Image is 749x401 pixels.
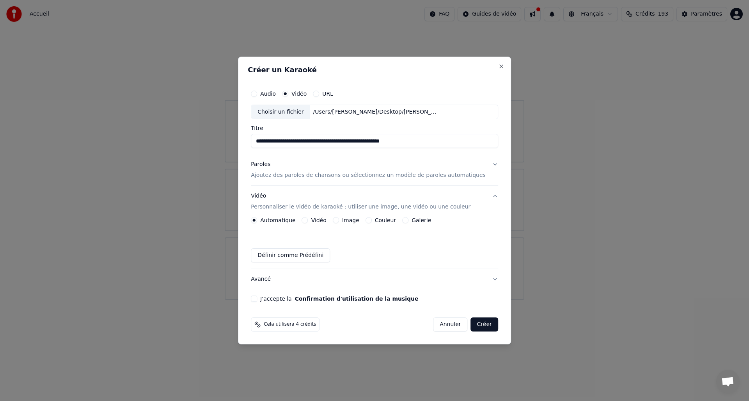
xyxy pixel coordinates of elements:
[322,91,333,96] label: URL
[260,91,276,96] label: Audio
[311,217,327,223] label: Vidéo
[248,66,501,73] h2: Créer un Karaoké
[251,161,270,169] div: Paroles
[251,192,470,211] div: Vidéo
[251,217,498,269] div: VidéoPersonnaliser le vidéo de karaoké : utiliser une image, une vidéo ou une couleur
[251,126,498,131] label: Titre
[251,269,498,289] button: Avancé
[251,248,330,262] button: Définir comme Prédéfini
[433,317,467,331] button: Annuler
[342,217,359,223] label: Image
[251,172,486,180] p: Ajoutez des paroles de chansons ou sélectionnez un modèle de paroles automatiques
[251,155,498,186] button: ParolesAjoutez des paroles de chansons ou sélectionnez un modèle de paroles automatiques
[251,105,310,119] div: Choisir un fichier
[295,296,419,301] button: J'accepte la
[264,321,316,328] span: Cela utilisera 4 crédits
[375,217,396,223] label: Couleur
[260,217,295,223] label: Automatique
[412,217,431,223] label: Galerie
[251,203,470,211] p: Personnaliser le vidéo de karaoké : utiliser une image, une vidéo ou une couleur
[251,186,498,217] button: VidéoPersonnaliser le vidéo de karaoké : utiliser une image, une vidéo ou une couleur
[310,108,443,116] div: /Users/[PERSON_NAME]/Desktop/[PERSON_NAME] fils de [PERSON_NAME] aux Jeux Olympiques [Lyrics vide...
[291,91,307,96] label: Vidéo
[260,296,418,301] label: J'accepte la
[471,317,498,331] button: Créer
